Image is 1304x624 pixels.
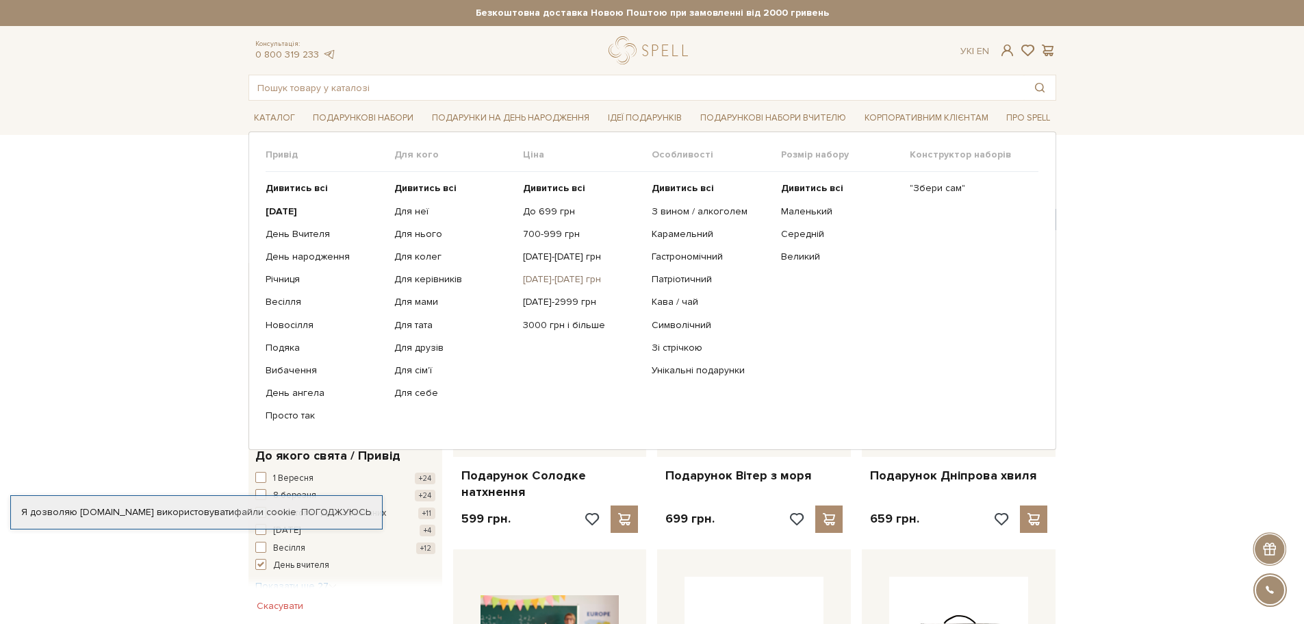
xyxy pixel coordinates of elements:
[652,182,714,194] b: Дивитись всі
[394,182,513,195] a: Дивитись всі
[652,319,770,332] a: Символічний
[273,507,386,521] span: 14 лютого / День закоханих
[781,149,910,161] span: Розмір набору
[255,489,435,503] button: 8 березня +24
[266,182,384,195] a: Дивитись всі
[255,472,435,486] button: 1 Вересня +24
[1001,108,1056,129] a: Про Spell
[248,7,1056,19] strong: Безкоштовна доставка Новою Поштою при замовленні від 2000 гривень
[266,319,384,332] a: Новосілля
[1024,75,1056,100] button: Пошук товару у каталозі
[394,319,513,332] a: Для тата
[255,559,435,573] button: День вчителя
[266,273,384,286] a: Річниця
[394,182,457,194] b: Дивитись всі
[266,296,384,308] a: Весілля
[266,205,384,218] a: [DATE]
[652,364,770,377] a: Унікальні подарунки
[910,182,1028,195] a: "Збери сам"
[266,364,384,377] a: Вибачення
[523,319,641,332] a: 3000 грн і більше
[255,579,337,593] button: Показати ще 27
[652,273,770,286] a: Патріотичний
[307,108,419,129] a: Подарункові набори
[652,296,770,308] a: Кава / чай
[652,205,770,218] a: З вином / алкоголем
[394,342,513,354] a: Для друзів
[781,251,899,263] a: Великий
[394,205,513,218] a: Для неї
[273,489,316,503] span: 8 березня
[394,149,523,161] span: Для кого
[273,559,329,573] span: День вчителя
[665,468,843,484] a: Подарунок Вітер з моря
[652,149,780,161] span: Особливості
[523,296,641,308] a: [DATE]-2999 грн
[652,182,770,195] a: Дивитись всі
[266,182,328,194] b: Дивитись всі
[266,149,394,161] span: Привід
[652,251,770,263] a: Гастрономічний
[523,205,641,218] a: До 699 грн
[394,387,513,399] a: Для себе
[523,182,585,194] b: Дивитись всі
[523,149,652,161] span: Ціна
[652,228,770,240] a: Карамельний
[249,75,1024,100] input: Пошук товару у каталозі
[255,580,337,592] span: Показати ще 27
[859,108,994,129] a: Корпоративним клієнтам
[665,511,715,527] p: 699 грн.
[248,108,301,129] a: Каталог
[977,45,989,57] a: En
[461,511,511,527] p: 599 грн.
[416,542,435,554] span: +12
[609,36,694,64] a: logo
[234,506,296,518] a: файли cookie
[248,595,311,617] button: Скасувати
[273,524,301,538] span: [DATE]
[426,108,595,129] a: Подарунки на День народження
[322,49,336,60] a: telegram
[394,296,513,308] a: Для мами
[781,228,899,240] a: Середній
[523,182,641,195] a: Дивитись всі
[870,468,1047,484] a: Подарунок Дніпрова хвиля
[266,410,384,422] a: Просто так
[394,273,513,286] a: Для керівників
[781,205,899,218] a: Маленький
[301,506,371,519] a: Погоджуюсь
[273,472,314,486] span: 1 Вересня
[266,251,384,263] a: День народження
[523,251,641,263] a: [DATE]-[DATE] грн
[972,45,974,57] span: |
[273,542,305,556] span: Весілля
[910,149,1038,161] span: Конструктор наборів
[523,273,641,286] a: [DATE]-[DATE] грн
[266,387,384,399] a: День ангела
[415,490,435,501] span: +24
[418,508,435,519] span: +11
[255,542,435,556] button: Весілля +12
[870,511,919,527] p: 659 грн.
[255,40,336,49] span: Консультація:
[255,524,435,538] button: [DATE] +4
[420,525,435,536] span: +4
[248,132,1056,449] div: Каталог
[695,106,852,129] a: Подарункові набори Вчителю
[960,45,989,58] div: Ук
[652,342,770,354] a: Зі стрічкою
[394,228,513,240] a: Для нього
[602,108,687,129] a: Ідеї подарунків
[255,49,319,60] a: 0 800 319 233
[266,205,297,217] b: [DATE]
[266,228,384,240] a: День Вчителя
[415,473,435,484] span: +24
[781,182,899,195] a: Дивитись всі
[394,251,513,263] a: Для колег
[394,364,513,377] a: Для сім'ї
[11,506,382,519] div: Я дозволяю [DOMAIN_NAME] використовувати
[523,228,641,240] a: 700-999 грн
[461,468,639,500] a: Подарунок Солодке натхнення
[781,182,843,194] b: Дивитись всі
[255,447,400,465] span: До якого свята / Привід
